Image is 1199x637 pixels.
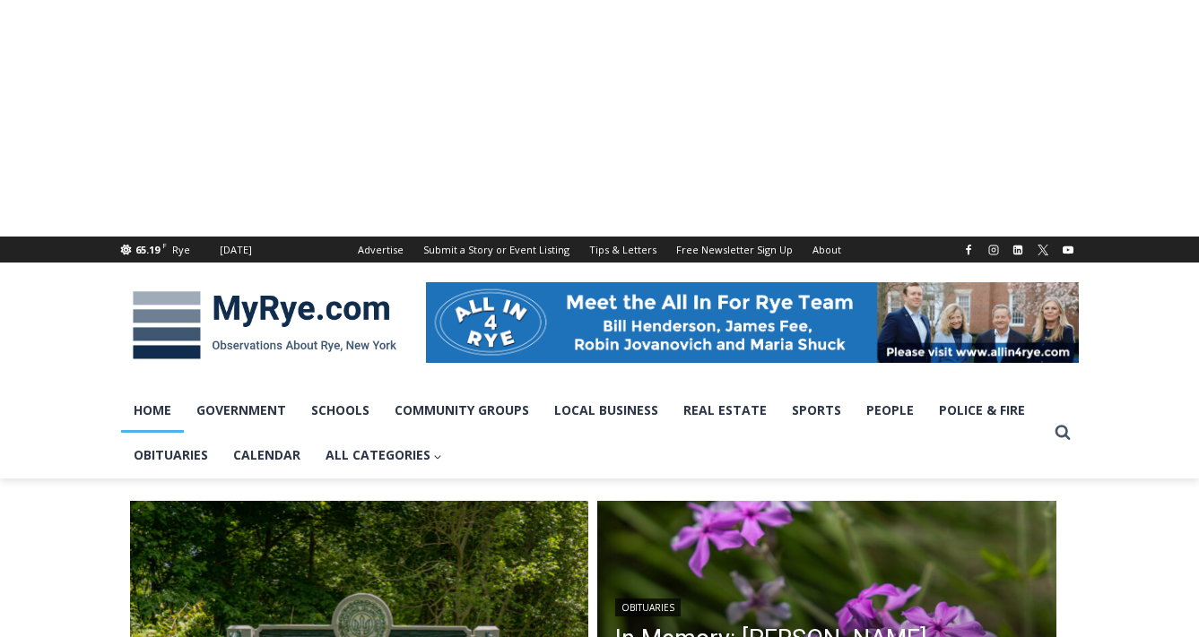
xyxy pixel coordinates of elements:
[579,237,666,263] a: Tips & Letters
[426,282,1079,363] img: All in for Rye
[162,240,167,250] span: F
[382,388,542,433] a: Community Groups
[221,433,313,478] a: Calendar
[121,388,184,433] a: Home
[854,388,926,433] a: People
[348,237,851,263] nav: Secondary Navigation
[121,279,408,372] img: MyRye.com
[1057,239,1079,261] a: YouTube
[220,242,252,258] div: [DATE]
[348,237,413,263] a: Advertise
[135,243,160,256] span: 65.19
[671,388,779,433] a: Real Estate
[983,239,1004,261] a: Instagram
[958,239,979,261] a: Facebook
[1032,239,1054,261] a: X
[121,433,221,478] a: Obituaries
[313,433,456,478] a: All Categories
[666,237,803,263] a: Free Newsletter Sign Up
[779,388,854,433] a: Sports
[413,237,579,263] a: Submit a Story or Event Listing
[1047,417,1079,449] button: View Search Form
[542,388,671,433] a: Local Business
[1007,239,1029,261] a: Linkedin
[184,388,299,433] a: Government
[172,242,190,258] div: Rye
[803,237,851,263] a: About
[121,388,1047,478] nav: Primary Navigation
[299,388,382,433] a: Schools
[926,388,1038,433] a: Police & Fire
[615,598,681,616] a: Obituaries
[326,445,443,465] span: All Categories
